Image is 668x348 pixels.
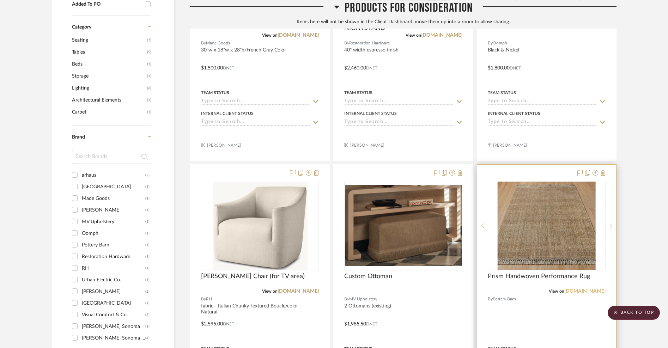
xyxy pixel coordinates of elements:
[82,286,145,297] div: [PERSON_NAME]
[72,94,145,106] span: Architectural Elements
[147,94,151,106] span: (1)
[262,33,278,37] span: View on
[82,170,145,181] div: arhaus
[488,119,597,126] input: Type to Search…
[493,40,507,47] span: Oomph
[147,71,151,82] span: (1)
[72,46,145,58] span: Tables
[145,181,150,193] div: (1)
[145,286,150,297] div: (2)
[82,216,145,227] div: MV Upholstery
[278,33,319,38] a: [DOMAIN_NAME]
[145,228,150,239] div: (1)
[82,298,145,309] div: [GEOGRAPHIC_DATA]
[406,33,421,37] span: View on
[201,98,310,105] input: Type to Search…
[206,296,212,303] span: RH
[344,90,372,96] div: Team Status
[344,110,397,117] div: Internal Client Status
[421,33,462,38] a: [DOMAIN_NAME]
[72,106,145,118] span: Carpet
[488,98,597,105] input: Type to Search…
[549,289,564,293] span: View on
[147,59,151,70] span: (1)
[145,263,150,274] div: (1)
[201,296,206,303] span: By
[201,110,254,117] div: Internal Client Status
[72,70,145,82] span: Storage
[72,82,145,94] span: Lighting
[72,34,145,46] span: Seating
[72,58,145,70] span: Beds
[145,321,150,332] div: (1)
[72,150,151,164] input: Search Brands
[344,40,349,47] span: By
[201,90,229,96] div: Team Status
[488,110,540,117] div: Internal Client Status
[145,298,150,309] div: (1)
[82,309,145,320] div: Visual Comfort & Co.
[72,1,141,7] div: Added To PO
[145,274,150,286] div: (1)
[488,90,516,96] div: Team Status
[147,47,151,58] span: (5)
[82,274,145,286] div: Urban Electric Co.
[145,332,150,344] div: (4)
[72,135,85,140] span: Brand
[82,263,145,274] div: RH
[145,193,150,204] div: (1)
[145,204,150,216] div: (1)
[206,40,230,47] span: Made Goods
[213,182,308,270] img: Adriano Swivel Chair (for TV area)
[493,296,516,303] span: Pottery Barn
[201,273,305,280] span: [PERSON_NAME] Chair (for TV area)
[145,216,150,227] div: (1)
[278,289,319,294] a: [DOMAIN_NAME]
[488,40,493,47] span: By
[82,204,145,216] div: [PERSON_NAME]
[344,98,454,105] input: Type to Search…
[82,193,145,204] div: Made Goods
[145,239,150,251] div: (1)
[147,106,151,118] span: (1)
[345,185,461,266] img: Custom Ottoman
[82,181,145,193] div: [GEOGRAPHIC_DATA]
[145,251,150,262] div: (1)
[201,40,206,47] span: By
[147,35,151,46] span: (7)
[488,181,605,270] div: 0
[344,273,392,280] span: Custom Ottoman
[344,119,454,126] input: Type to Search…
[82,321,145,332] div: [PERSON_NAME] Sonoma
[82,228,145,239] div: Oomph
[147,83,151,94] span: (6)
[145,309,150,320] div: (3)
[82,251,145,262] div: Restoration Hardware
[145,170,150,181] div: (2)
[72,24,91,30] span: Category
[498,182,596,270] img: Prism Handwoven Performance Rug
[201,119,310,126] input: Type to Search…
[564,289,606,294] a: [DOMAIN_NAME]
[349,296,377,303] span: MV Upholstery
[488,273,590,280] span: Prism Handwoven Performance Rug
[82,332,145,344] div: [PERSON_NAME] Sonoma Home
[262,289,278,293] span: View on
[488,296,493,303] span: By
[349,40,390,47] span: Restoration Hardware
[344,296,349,303] span: By
[608,306,660,320] scroll-to-top-button: BACK TO TOP
[190,18,617,26] div: Items here will not be shown in the Client Dashboard, move them up into a room to allow sharing.
[82,239,145,251] div: Pottery Barn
